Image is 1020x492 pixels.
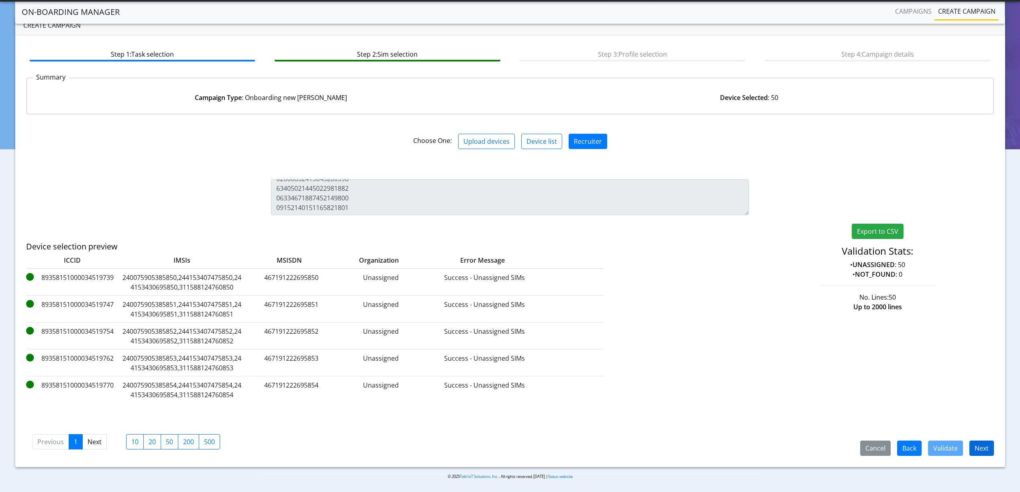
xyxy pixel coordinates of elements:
[341,327,421,346] label: Unassigned
[521,134,562,149] button: Device list
[26,242,671,251] h5: Device selection preview
[413,136,452,145] span: Choose One:
[765,46,990,61] btn: Step 4: Campaign details
[82,434,107,449] a: Next
[520,46,745,61] btn: Step 3: Profile selection
[853,260,895,269] strong: UNASSIGNED
[424,380,545,400] label: Success - Unassigned SIMs
[720,93,768,102] strong: Device Selected
[161,434,178,449] label: 50
[245,327,338,346] label: 467191222695852
[341,300,421,319] label: Unassigned
[26,273,118,292] label: 89358151000034519739
[755,302,1000,312] div: Up to 2000 lines
[424,273,545,292] label: Success - Unassigned SIMs
[860,441,891,456] button: Cancel
[458,134,515,149] button: Upload devices
[122,353,242,373] label: 240075905385853,244153407475853,244153430695853,311588124760853
[245,273,338,292] label: 467191222695850
[245,255,322,265] label: MSISDN
[15,16,1005,35] div: Create campaign
[928,441,963,456] button: Validate
[245,300,338,319] label: 467191222695851
[122,380,242,400] label: 240075905385854,244153407475854,244153430695854,311588124760854
[761,269,994,279] p: • : 0
[122,300,242,319] label: 240075905385851,244153407475851,244153430695851,311588124760851
[26,300,118,319] label: 89358151000034519747
[32,93,510,102] div: : Onboarding new [PERSON_NAME]
[261,474,759,480] p: © 2025 . All rights reserved.[DATE] |
[761,260,994,269] p: • : 50
[424,327,545,346] label: Success - Unassigned SIMs
[460,474,499,479] a: Telit IoT Solutions, Inc.
[245,380,338,400] label: 467191222695854
[424,353,545,373] label: Success - Unassigned SIMs
[126,434,144,449] label: 10
[122,255,242,265] label: IMSIs
[852,224,904,239] button: Export to CSV
[855,270,896,279] strong: NOT_FOUND
[275,46,500,61] btn: Step 2: Sim selection
[424,300,545,319] label: Success - Unassigned SIMs
[969,441,994,456] button: Next
[341,380,421,400] label: Unassigned
[889,293,896,302] span: 50
[122,273,242,292] label: 240075905385850,244153407475850,244153430695850,311588124760850
[341,353,421,373] label: Unassigned
[325,255,405,265] label: Organization
[26,353,118,373] label: 89358151000034519762
[30,46,255,61] btn: Step 1: Task selection
[22,4,120,20] a: On-Boarding Manager
[69,434,83,449] a: 1
[26,327,118,346] label: 89358151000034519754
[935,3,999,19] a: Create campaign
[26,255,118,265] label: ICCID
[143,434,161,449] label: 20
[26,380,118,400] label: 89358151000034519770
[892,3,935,19] a: Campaigns
[33,72,69,82] p: Summary
[195,93,242,102] strong: Campaign Type
[245,353,338,373] label: 467191222695853
[755,292,1000,302] div: No. Lines:
[548,474,573,479] a: Status website
[761,245,994,257] h4: Validation Stats:
[408,255,529,265] label: Error Message
[199,434,220,449] label: 500
[122,327,242,346] label: 240075905385852,244153407475852,244153430695852,311588124760852
[510,93,988,102] div: : 50
[897,441,922,456] button: Back
[569,134,607,149] button: Recruiter
[178,434,199,449] label: 200
[341,273,421,292] label: Unassigned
